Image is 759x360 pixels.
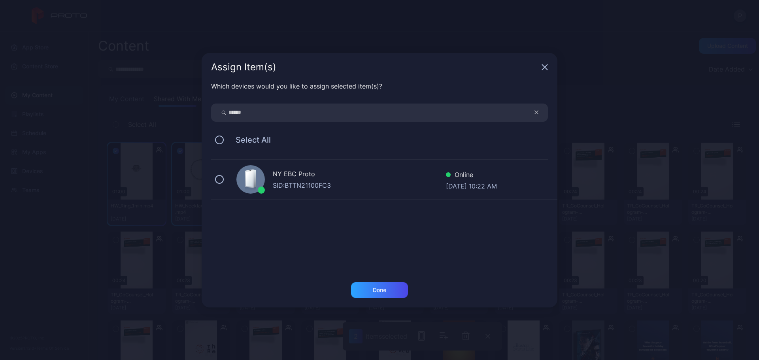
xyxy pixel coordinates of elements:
div: [DATE] 10:22 AM [446,181,497,189]
div: NY EBC Proto [273,169,446,181]
span: Select All [228,135,271,145]
div: Assign Item(s) [211,62,538,72]
div: Done [373,287,386,293]
div: Which devices would you like to assign selected item(s)? [211,81,548,91]
div: Online [446,170,497,181]
div: SID: BTTN21100FC3 [273,181,446,190]
button: Done [351,282,408,298]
